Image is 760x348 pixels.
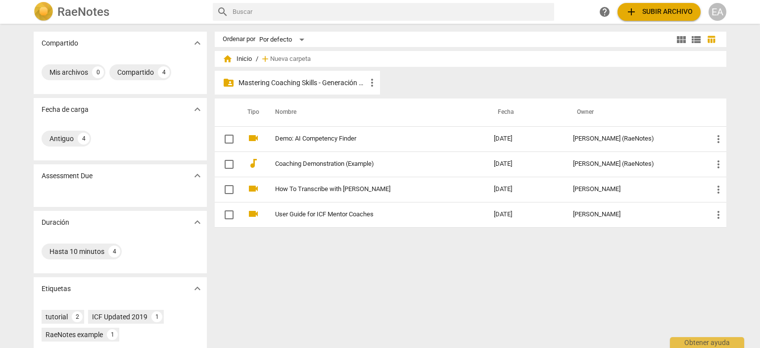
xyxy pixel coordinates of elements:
span: Subir archivo [625,6,693,18]
button: Mostrar más [190,102,205,117]
div: 2 [72,311,83,322]
button: EA [709,3,726,21]
div: 0 [92,66,104,78]
span: more_vert [712,209,724,221]
th: Fecha [486,99,566,126]
span: more_vert [712,158,724,170]
button: Subir [617,3,701,21]
a: How To Transcribe with [PERSON_NAME] [275,186,458,193]
span: expand_more [191,216,203,228]
div: 4 [158,66,170,78]
span: more_vert [712,133,724,145]
span: videocam [247,208,259,220]
div: tutorial [46,312,68,322]
div: Ordenar por [223,36,255,43]
p: Duración [42,217,69,228]
span: expand_more [191,37,203,49]
div: Antiguo [49,134,74,144]
div: [PERSON_NAME] (RaeNotes) [573,160,697,168]
p: Mastering Coaching Skills - Generación 32 [238,78,366,88]
div: 1 [107,329,118,340]
a: LogoRaeNotes [34,2,205,22]
td: [DATE] [486,177,566,202]
div: 1 [151,311,162,322]
span: search [217,6,229,18]
span: help [599,6,611,18]
button: Mostrar más [190,168,205,183]
span: / [256,55,258,63]
span: more_vert [712,184,724,196]
div: RaeNotes example [46,330,103,340]
div: Compartido [117,67,154,77]
button: Mostrar más [190,215,205,230]
p: Fecha de carga [42,104,89,115]
span: expand_more [191,283,203,295]
td: [DATE] [486,126,566,151]
div: ICF Updated 2019 [92,312,147,322]
th: Tipo [239,99,263,126]
p: Compartido [42,38,78,49]
div: [PERSON_NAME] [573,186,697,193]
p: Etiquetas [42,284,71,294]
span: audiotrack [247,157,259,169]
button: Cuadrícula [674,32,689,47]
button: Mostrar más [190,36,205,50]
span: Inicio [223,54,252,64]
input: Buscar [233,4,550,20]
div: Hasta 10 minutos [49,247,104,256]
a: Coaching Demonstration (Example) [275,160,458,168]
span: add [260,54,270,64]
button: Tabla [704,32,718,47]
span: view_module [675,34,687,46]
div: 4 [108,246,120,257]
div: Mis archivos [49,67,88,77]
span: more_vert [366,77,378,89]
div: [PERSON_NAME] [573,211,697,218]
div: Obtener ayuda [670,337,744,348]
span: table_chart [707,35,716,44]
span: folder_shared [223,77,235,89]
td: [DATE] [486,151,566,177]
img: Logo [34,2,53,22]
span: videocam [247,132,259,144]
th: Nombre [263,99,486,126]
button: Lista [689,32,704,47]
div: [PERSON_NAME] (RaeNotes) [573,135,697,143]
span: videocam [247,183,259,195]
span: add [625,6,637,18]
button: Mostrar más [190,281,205,296]
span: expand_more [191,103,203,115]
a: Demo: AI Competency Finder [275,135,458,143]
td: [DATE] [486,202,566,227]
span: home [223,54,233,64]
div: Por defecto [259,32,308,48]
div: 4 [78,133,90,145]
th: Owner [565,99,705,126]
span: Nueva carpeta [270,55,311,63]
span: view_list [690,34,702,46]
a: Obtener ayuda [596,3,614,21]
span: expand_more [191,170,203,182]
a: User Guide for ICF Mentor Coaches [275,211,458,218]
p: Assessment Due [42,171,93,181]
h2: RaeNotes [57,5,109,19]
